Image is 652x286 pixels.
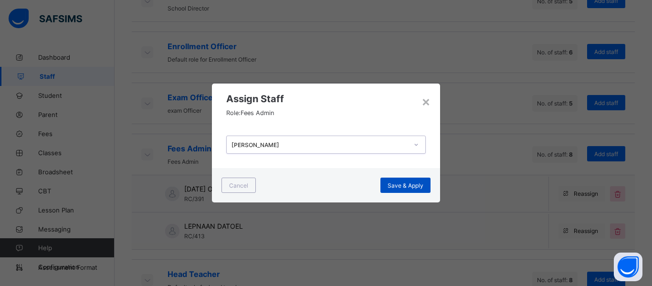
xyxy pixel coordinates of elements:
[226,93,426,105] span: Assign Staff
[614,253,642,281] button: Open asap
[229,182,248,189] span: Cancel
[231,141,408,148] div: [PERSON_NAME]
[226,109,274,117] span: Role: Fees Admin
[388,182,423,189] span: Save & Apply
[421,93,431,109] div: ×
